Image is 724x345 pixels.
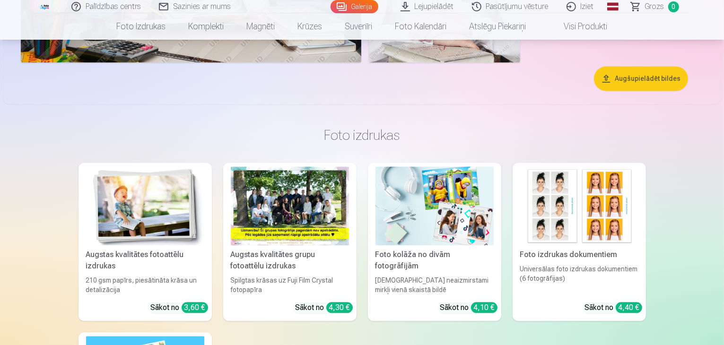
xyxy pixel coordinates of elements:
[585,302,642,313] div: Sākot no
[227,249,353,272] div: Augstas kvalitātes grupu fotoattēlu izdrukas
[668,1,679,12] span: 0
[516,264,642,294] div: Universālas foto izdrukas dokumentiem (6 fotogrāfijas)
[82,249,208,272] div: Augstas kvalitātes fotoattēlu izdrukas
[471,302,497,313] div: 4,10 €
[82,276,208,294] div: 210 gsm papīrs, piesātināta krāsa un detalizācija
[372,249,497,272] div: Foto kolāža no divām fotogrāfijām
[105,13,177,40] a: Foto izdrukas
[79,163,212,321] a: Augstas kvalitātes fotoattēlu izdrukasAugstas kvalitātes fotoattēlu izdrukas210 gsm papīrs, piesā...
[645,1,664,12] span: Grozs
[151,302,208,313] div: Sākot no
[296,302,353,313] div: Sākot no
[594,66,688,91] button: Augšupielādēt bildes
[334,13,384,40] a: Suvenīri
[177,13,236,40] a: Komplekti
[372,276,497,294] div: [DEMOGRAPHIC_DATA] neaizmirstami mirkļi vienā skaistā bildē
[86,127,638,144] h3: Foto izdrukas
[538,13,619,40] a: Visi produkti
[86,166,204,245] img: Augstas kvalitātes fotoattēlu izdrukas
[287,13,334,40] a: Krūzes
[40,4,50,9] img: /fa1
[513,163,646,321] a: Foto izdrukas dokumentiemFoto izdrukas dokumentiemUniversālas foto izdrukas dokumentiem (6 fotogr...
[375,166,494,245] img: Foto kolāža no divām fotogrāfijām
[227,276,353,294] div: Spilgtas krāsas uz Fuji Film Crystal fotopapīra
[384,13,458,40] a: Foto kalendāri
[182,302,208,313] div: 3,60 €
[516,249,642,260] div: Foto izdrukas dokumentiem
[520,166,638,245] img: Foto izdrukas dokumentiem
[616,302,642,313] div: 4,40 €
[368,163,501,321] a: Foto kolāža no divām fotogrāfijāmFoto kolāža no divām fotogrāfijām[DEMOGRAPHIC_DATA] neaizmirstam...
[236,13,287,40] a: Magnēti
[223,163,357,321] a: Augstas kvalitātes grupu fotoattēlu izdrukasSpilgtas krāsas uz Fuji Film Crystal fotopapīraSākot ...
[458,13,538,40] a: Atslēgu piekariņi
[440,302,497,313] div: Sākot no
[326,302,353,313] div: 4,30 €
